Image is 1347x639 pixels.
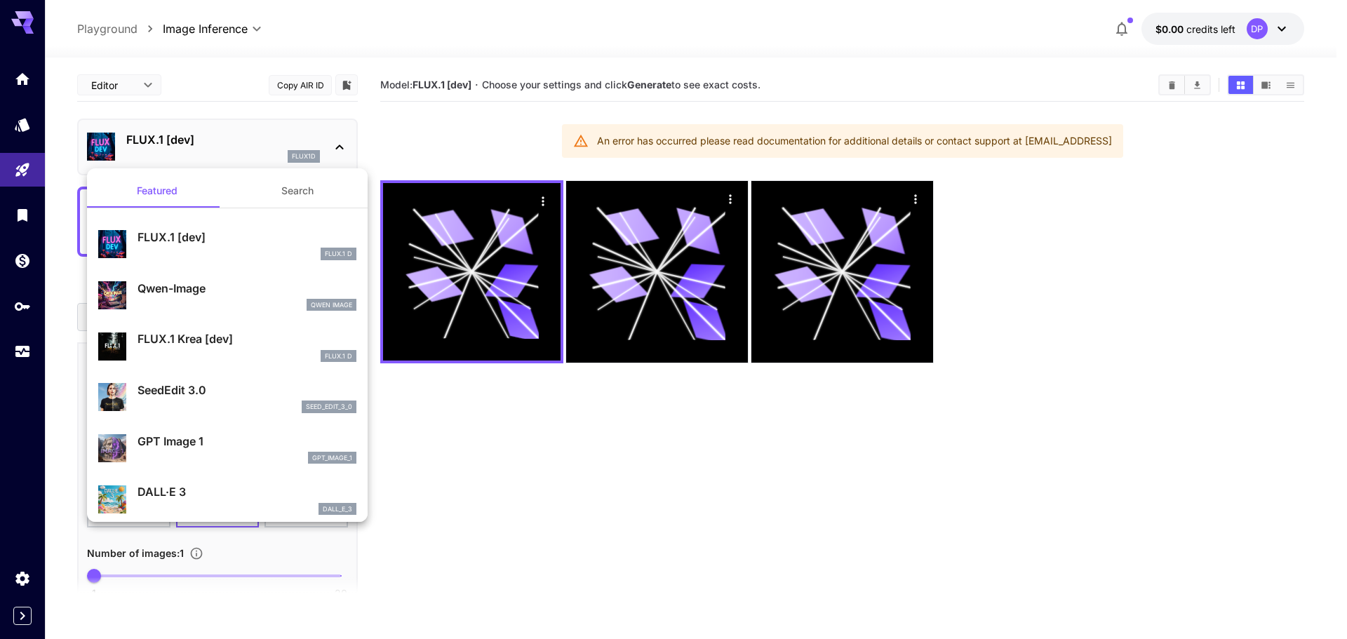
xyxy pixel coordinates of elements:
p: FLUX.1 Krea [dev] [138,330,356,347]
div: DALL·E 3dall_e_3 [98,478,356,520]
div: FLUX.1 [dev]FLUX.1 D [98,223,356,266]
p: gpt_image_1 [312,453,352,463]
div: FLUX.1 Krea [dev]FLUX.1 D [98,325,356,368]
p: DALL·E 3 [138,483,356,500]
div: SeedEdit 3.0seed_edit_3_0 [98,376,356,419]
div: Qwen-ImageQwen Image [98,274,356,317]
p: SeedEdit 3.0 [138,382,356,398]
p: FLUX.1 D [325,351,352,361]
button: Search [227,174,368,208]
p: dall_e_3 [323,504,352,514]
p: Qwen Image [311,300,352,310]
p: FLUX.1 D [325,249,352,259]
div: GPT Image 1gpt_image_1 [98,427,356,470]
button: Featured [87,174,227,208]
p: Qwen-Image [138,280,356,297]
p: FLUX.1 [dev] [138,229,356,245]
p: GPT Image 1 [138,433,356,450]
p: seed_edit_3_0 [306,402,352,412]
